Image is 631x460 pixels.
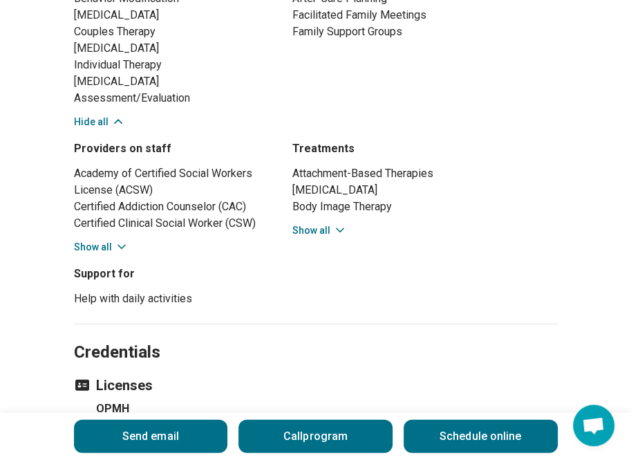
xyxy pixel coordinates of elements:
[404,420,558,453] a: Schedule online
[74,115,125,129] button: Hide all
[292,199,558,215] li: Body Image Therapy
[74,266,267,282] h3: Support for
[292,7,558,24] li: Facilitated Family Meetings
[74,90,267,107] li: Assessment/Evaluation
[74,308,558,365] h2: Credentials
[74,291,267,307] li: Help with daily activities
[292,223,347,238] button: Show all
[74,7,267,24] li: [MEDICAL_DATA]
[74,215,267,232] li: Certified Clinical Social Worker (CSW)
[74,240,129,255] button: Show all
[74,420,228,453] button: Send email
[238,420,393,453] button: Callprogram
[292,182,558,199] li: [MEDICAL_DATA]
[292,24,558,40] li: Family Support Groups
[96,401,558,417] h4: OPMH
[573,405,614,446] div: Open chat
[74,165,267,199] li: Academy of Certified Social Workers License (ACSW)
[74,376,558,395] h3: Licenses
[74,140,267,157] h3: Providers on staff
[74,24,267,40] li: Couples Therapy
[292,140,558,157] h3: Treatments
[74,199,267,215] li: Certified Addiction Counselor (CAC)
[74,40,267,57] li: [MEDICAL_DATA]
[74,73,267,90] li: [MEDICAL_DATA]
[74,57,267,73] li: Individual Therapy
[292,165,558,182] li: Attachment-Based Therapies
